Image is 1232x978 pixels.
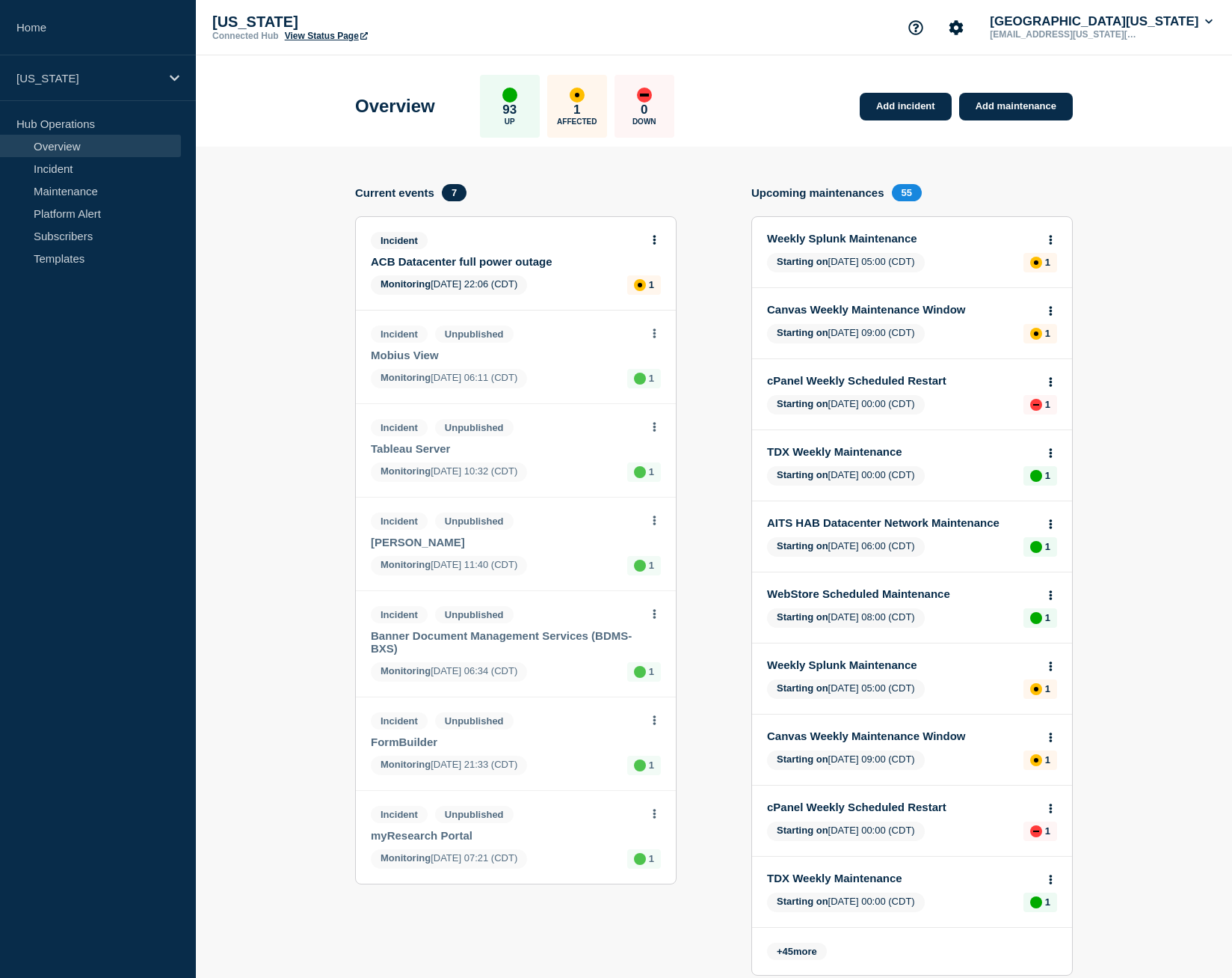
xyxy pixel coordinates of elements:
[381,372,431,383] span: Monitoring
[634,853,646,865] div: up
[634,373,646,385] div: up
[212,31,279,41] p: Connected Hub
[751,186,884,199] h4: Upcoming maintenances
[435,806,514,823] span: Unpublished
[1045,399,1050,410] p: 1
[767,872,1037,884] a: TDX Weekly Maintenance
[1045,612,1050,623] p: 1
[371,255,641,268] a: ACB Datacenter full power outage
[634,760,646,771] div: up
[959,93,1073,120] a: Add maintenance
[777,896,828,907] span: Starting on
[371,536,641,548] a: [PERSON_NAME]
[371,556,527,575] span: [DATE] 11:40 (CDT)
[767,374,1037,387] a: cPanel Weekly Scheduled Restart
[649,279,654,290] p: 1
[371,349,641,361] a: Mobius View
[632,117,656,126] p: Down
[1045,470,1050,481] p: 1
[987,29,1142,40] p: [EMAIL_ADDRESS][US_STATE][DOMAIN_NAME]
[570,88,585,103] div: affected
[767,679,925,699] span: [DATE] 05:00 (CDT)
[1030,754,1042,766] div: affected
[435,712,514,730] span: Unpublished
[381,278,431,290] span: Monitoring
[435,513,514,530] span: Unpublished
[777,682,828,694] span: Starting on
[649,666,654,677] p: 1
[777,327,828,338] span: Starting on
[634,666,646,678] div: up
[16,72,160,85] p: [US_STATE]
[505,117,515,126] p: Up
[987,14,1216,29] button: [GEOGRAPHIC_DATA][US_STATE]
[1030,257,1042,269] div: affected
[371,849,527,869] span: [DATE] 07:21 (CDT)
[371,326,428,343] span: Incident
[767,730,1037,742] a: Canvas Weekly Maintenance Window
[212,13,511,31] p: [US_STATE]
[767,658,1037,671] a: Weekly Splunk Maintenance
[502,103,517,117] p: 93
[371,629,641,655] a: Banner Document Management Services (BDMS-BXS)
[767,324,925,343] span: [DATE] 09:00 (CDT)
[767,253,925,272] span: [DATE] 05:00 (CDT)
[355,186,434,199] h4: Current events
[573,103,580,117] p: 1
[381,465,431,477] span: Monitoring
[1045,825,1050,837] p: 1
[435,326,514,343] span: Unpublished
[767,587,1037,600] a: WebStore Scheduled Maintenance
[649,760,654,771] p: 1
[767,466,925,486] span: [DATE] 00:00 (CDT)
[371,419,428,436] span: Incident
[371,756,527,775] span: [DATE] 21:33 (CDT)
[767,232,1037,245] a: Weekly Splunk Maintenance
[777,256,828,267] span: Starting on
[649,373,654,384] p: 1
[641,103,647,117] p: 0
[371,712,428,730] span: Incident
[435,606,514,623] span: Unpublished
[767,537,925,557] span: [DATE] 06:00 (CDT)
[900,12,931,43] button: Support
[777,398,828,409] span: Starting on
[355,96,435,117] h1: Overview
[767,751,925,770] span: [DATE] 09:00 (CDT)
[371,606,428,623] span: Incident
[371,442,641,455] a: Tableau Server
[940,12,972,43] button: Account settings
[285,31,368,41] a: View Status Page
[1045,896,1050,908] p: 1
[557,117,597,126] p: Affected
[860,93,952,120] a: Add incident
[637,88,652,103] div: down
[783,946,793,957] span: 45
[1030,399,1042,411] div: down
[381,852,431,864] span: Monitoring
[1030,612,1042,624] div: up
[1030,825,1042,837] div: down
[435,419,514,436] span: Unpublished
[1045,257,1050,268] p: 1
[371,369,527,388] span: [DATE] 06:11 (CDT)
[442,184,466,201] span: 7
[371,806,428,823] span: Incident
[1030,896,1042,908] div: up
[371,275,527,295] span: [DATE] 22:06 (CDT)
[1045,754,1050,765] p: 1
[892,184,922,201] span: 55
[381,759,431,770] span: Monitoring
[634,466,646,478] div: up
[1030,328,1042,340] div: affected
[767,943,827,960] span: + more
[767,893,925,912] span: [DATE] 00:00 (CDT)
[767,801,1037,813] a: cPanel Weekly Scheduled Restart
[777,825,828,836] span: Starting on
[777,754,828,765] span: Starting on
[767,303,1037,316] a: Canvas Weekly Maintenance Window
[649,560,654,571] p: 1
[1030,541,1042,553] div: up
[371,513,428,530] span: Incident
[777,469,828,480] span: Starting on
